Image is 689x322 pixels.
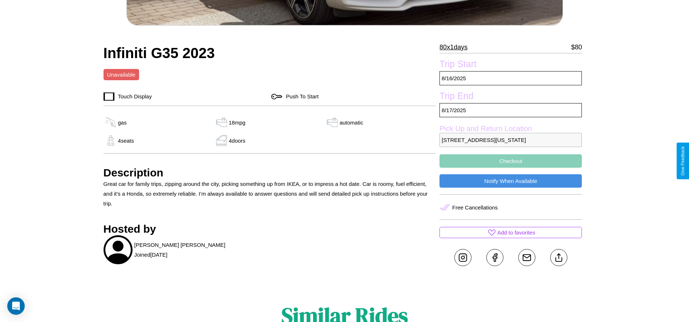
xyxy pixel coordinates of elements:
img: gas [214,117,229,128]
p: 8 / 17 / 2025 [439,103,582,117]
p: 80 x 1 days [439,41,467,53]
h3: Description [104,167,436,179]
img: gas [214,135,229,146]
p: $ 80 [571,41,582,53]
p: automatic [340,118,363,127]
h2: Infiniti G35 2023 [104,45,436,61]
p: 18 mpg [229,118,246,127]
button: Notify When Available [439,174,582,188]
button: Add to favorites [439,227,582,238]
p: 4 doors [229,136,246,146]
p: Joined [DATE] [134,250,167,260]
p: [PERSON_NAME] [PERSON_NAME] [134,240,226,250]
p: Unavailable [107,70,135,80]
label: Trip Start [439,59,582,71]
h3: Hosted by [104,223,436,235]
img: gas [325,117,340,128]
p: [STREET_ADDRESS][US_STATE] [439,133,582,147]
p: Push To Start [282,91,319,101]
p: Free Cancellations [452,203,498,212]
p: Touch Display [114,91,152,101]
p: Add to favorites [497,228,535,237]
p: 8 / 16 / 2025 [439,71,582,85]
label: Trip End [439,91,582,103]
label: Pick Up and Return Location [439,125,582,133]
p: gas [118,118,127,127]
div: Open Intercom Messenger [7,297,25,315]
button: Checkout [439,154,582,168]
p: 4 seats [118,136,134,146]
div: Give Feedback [680,146,685,176]
img: gas [104,135,118,146]
p: Great car for family trips, zipping around the city, picking something up from IKEA, or to impres... [104,179,436,208]
img: gas [104,117,118,128]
